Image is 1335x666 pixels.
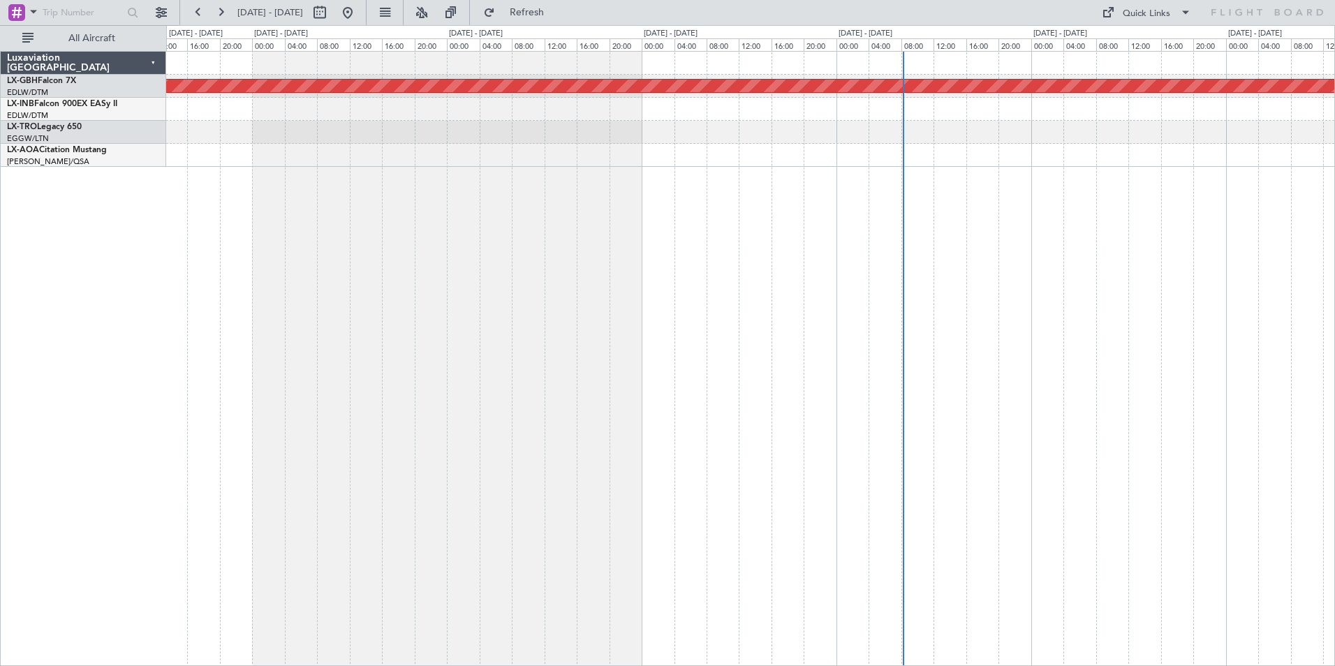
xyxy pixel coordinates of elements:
[155,38,187,51] div: 12:00
[15,27,152,50] button: All Aircraft
[7,133,49,144] a: EGGW/LTN
[187,38,219,51] div: 16:00
[836,38,869,51] div: 00:00
[350,38,382,51] div: 12:00
[317,38,349,51] div: 08:00
[415,38,447,51] div: 20:00
[1033,28,1087,40] div: [DATE] - [DATE]
[1258,38,1290,51] div: 04:00
[7,123,37,131] span: LX-TRO
[610,38,642,51] div: 20:00
[7,77,76,85] a: LX-GBHFalcon 7X
[1291,38,1323,51] div: 08:00
[1063,38,1096,51] div: 04:00
[7,146,39,154] span: LX-AOA
[7,156,89,167] a: [PERSON_NAME]/QSA
[1031,38,1063,51] div: 00:00
[254,28,308,40] div: [DATE] - [DATE]
[804,38,836,51] div: 20:00
[480,38,512,51] div: 04:00
[285,38,317,51] div: 04:00
[512,38,544,51] div: 08:00
[1123,7,1170,21] div: Quick Links
[220,38,252,51] div: 20:00
[674,38,707,51] div: 04:00
[839,28,892,40] div: [DATE] - [DATE]
[707,38,739,51] div: 08:00
[869,38,901,51] div: 04:00
[772,38,804,51] div: 16:00
[1095,1,1198,24] button: Quick Links
[7,100,34,108] span: LX-INB
[498,8,556,17] span: Refresh
[252,38,284,51] div: 00:00
[7,100,117,108] a: LX-INBFalcon 900EX EASy II
[739,38,771,51] div: 12:00
[966,38,998,51] div: 16:00
[1096,38,1128,51] div: 08:00
[7,123,82,131] a: LX-TROLegacy 650
[36,34,147,43] span: All Aircraft
[998,38,1031,51] div: 20:00
[449,28,503,40] div: [DATE] - [DATE]
[7,146,107,154] a: LX-AOACitation Mustang
[7,87,48,98] a: EDLW/DTM
[1228,28,1282,40] div: [DATE] - [DATE]
[1193,38,1225,51] div: 20:00
[7,110,48,121] a: EDLW/DTM
[169,28,223,40] div: [DATE] - [DATE]
[545,38,577,51] div: 12:00
[447,38,479,51] div: 00:00
[644,28,698,40] div: [DATE] - [DATE]
[642,38,674,51] div: 00:00
[43,2,123,23] input: Trip Number
[237,6,303,19] span: [DATE] - [DATE]
[934,38,966,51] div: 12:00
[1226,38,1258,51] div: 00:00
[901,38,934,51] div: 08:00
[1128,38,1160,51] div: 12:00
[7,77,38,85] span: LX-GBH
[477,1,561,24] button: Refresh
[577,38,609,51] div: 16:00
[382,38,414,51] div: 16:00
[1161,38,1193,51] div: 16:00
